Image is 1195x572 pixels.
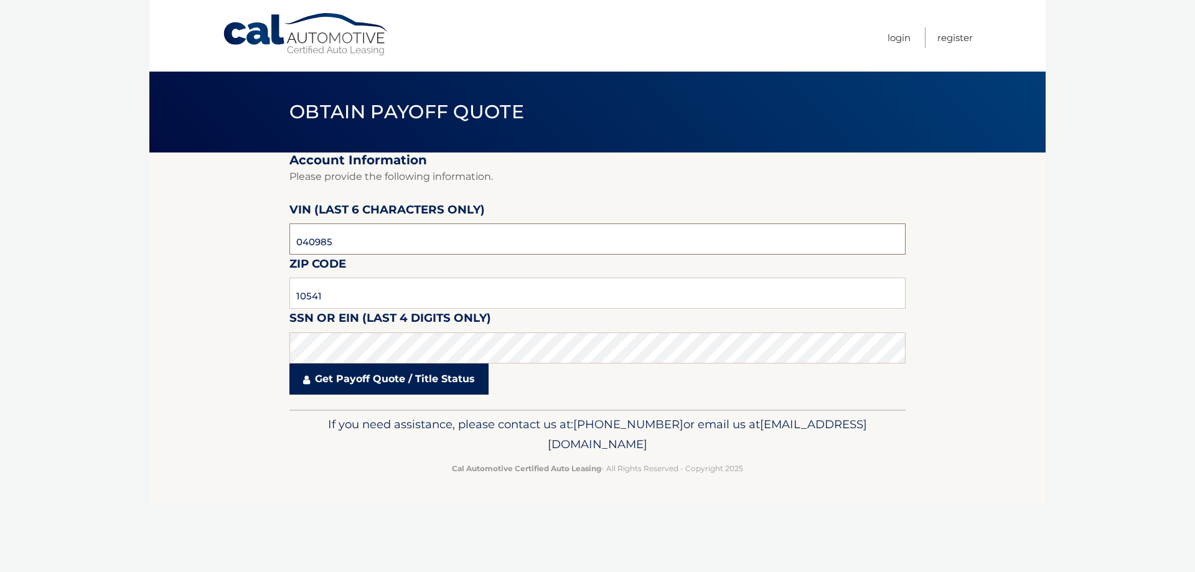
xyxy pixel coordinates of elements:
[937,27,973,48] a: Register
[222,12,390,57] a: Cal Automotive
[298,415,897,454] p: If you need assistance, please contact us at: or email us at
[289,309,491,332] label: SSN or EIN (last 4 digits only)
[289,200,485,223] label: VIN (last 6 characters only)
[289,168,906,185] p: Please provide the following information.
[298,462,897,475] p: - All Rights Reserved - Copyright 2025
[289,100,524,123] span: Obtain Payoff Quote
[888,27,911,48] a: Login
[289,152,906,168] h2: Account Information
[289,363,489,395] a: Get Payoff Quote / Title Status
[573,417,683,431] span: [PHONE_NUMBER]
[452,464,601,473] strong: Cal Automotive Certified Auto Leasing
[289,255,346,278] label: Zip Code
